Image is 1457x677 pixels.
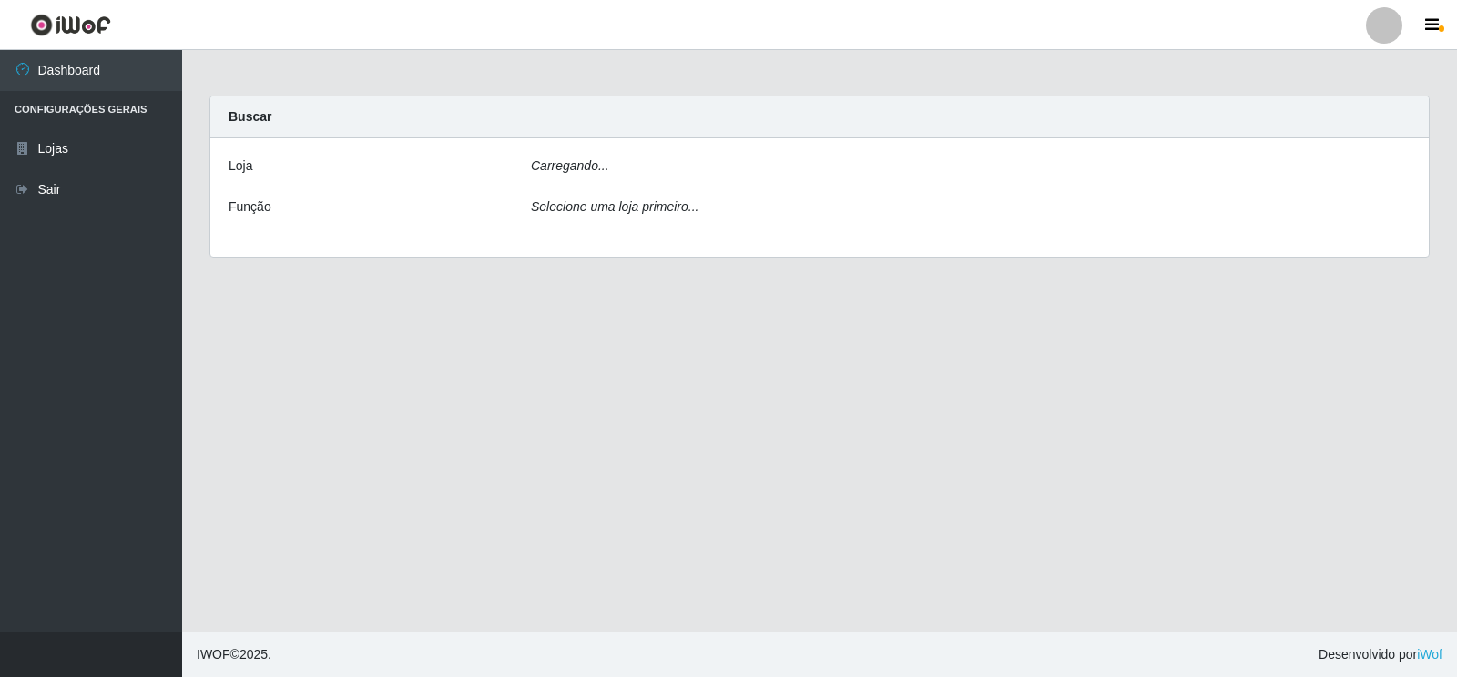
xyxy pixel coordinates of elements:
span: IWOF [197,647,230,662]
span: Desenvolvido por [1319,645,1442,664]
i: Carregando... [531,158,609,173]
img: CoreUI Logo [30,14,111,36]
i: Selecione uma loja primeiro... [531,199,698,214]
strong: Buscar [229,109,271,124]
span: © 2025 . [197,645,271,664]
a: iWof [1417,647,1442,662]
label: Loja [229,157,252,176]
label: Função [229,197,271,217]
